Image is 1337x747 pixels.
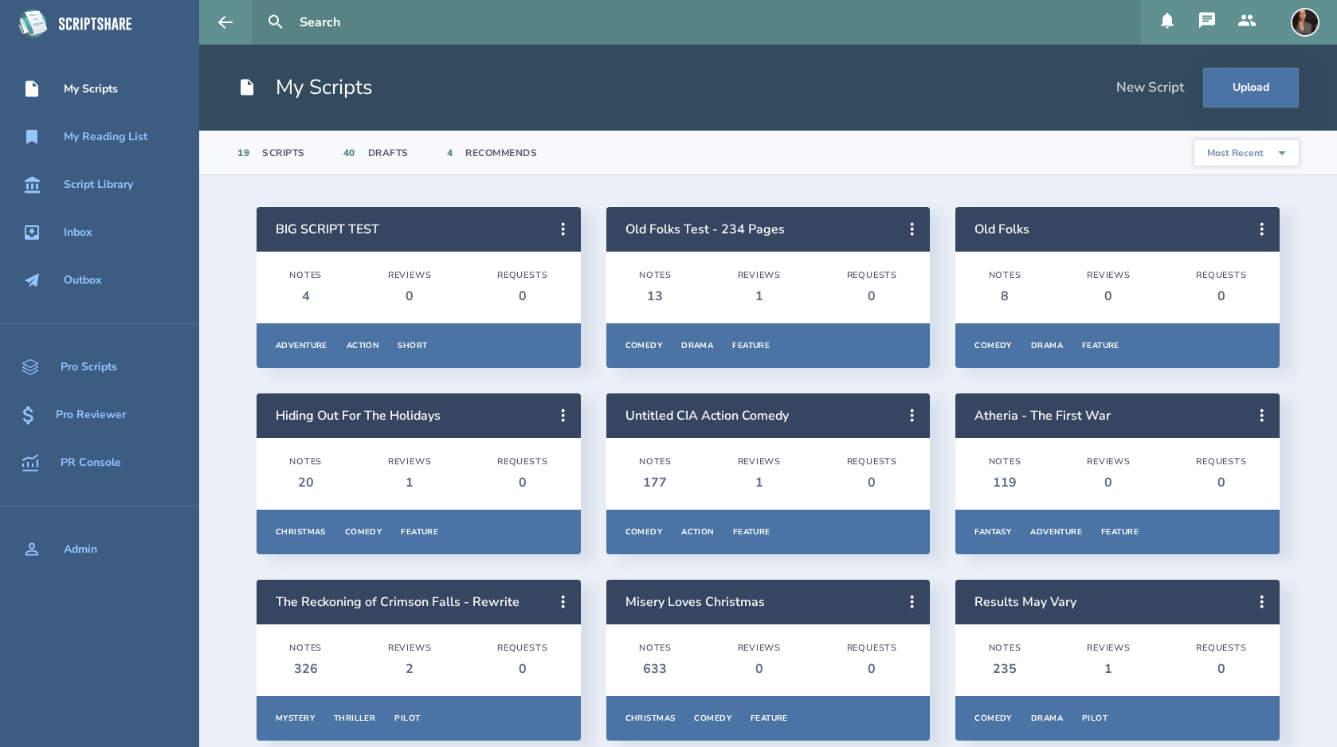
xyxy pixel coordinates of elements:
div: PR Console [61,456,121,469]
div: Adventure [1030,526,1082,538]
div: Requests [497,643,547,654]
div: 119 [989,474,1021,491]
div: Notes [289,270,322,281]
div: Outbox [64,274,102,287]
div: Requests [1196,643,1246,654]
a: Old Folks Test - 234 Pages [625,221,785,238]
a: BIG SCRIPT TEST [276,221,379,238]
div: Comedy [974,340,1012,351]
div: Feature [733,526,770,538]
div: 1 [388,474,432,491]
div: Thriller [334,713,375,724]
div: 0 [738,660,782,678]
div: 0 [1196,660,1246,678]
div: Notes [989,643,1021,654]
div: Inbox [64,226,92,239]
div: Reviews [388,270,432,281]
div: 19 [237,147,249,159]
div: 235 [989,660,1021,678]
div: Pro Scripts [61,361,117,373]
div: Requests [847,456,897,467]
div: Notes [639,456,672,467]
div: Short [398,340,427,351]
div: Notes [989,270,1021,281]
div: 20 [289,474,322,491]
div: 4 [447,147,453,159]
a: Misery Loves Christmas [625,593,765,611]
div: Adventure [276,340,327,351]
div: 2 [388,660,432,678]
div: Requests [847,270,897,281]
div: Reviews [738,643,782,654]
div: Drafts [368,147,409,159]
button: Upload [1203,68,1299,108]
div: Script Library [64,178,133,191]
div: My Scripts [64,83,118,96]
div: Feature [751,713,788,724]
div: 8 [989,287,1021,305]
div: Christmas [625,713,676,724]
a: The Reckoning of Crimson Falls - Rewrite [276,593,520,611]
div: Pilot [1082,713,1108,724]
div: Feature [732,340,770,351]
div: 326 [289,660,322,678]
div: 1 [738,474,782,491]
div: Requests [847,643,897,654]
div: Drama [681,340,713,351]
div: Action [347,340,379,351]
div: Pilot [394,713,420,724]
div: 177 [639,474,672,491]
div: 40 [343,147,355,159]
div: 0 [497,660,547,678]
a: Results May Vary [974,593,1076,611]
div: Notes [289,456,322,467]
div: 0 [1087,287,1131,305]
div: 0 [497,287,547,305]
div: New Script [1116,79,1184,96]
div: Scripts [262,147,305,159]
div: 0 [1087,474,1131,491]
div: Action [681,526,714,538]
div: Notes [289,643,322,654]
div: Comedy [625,526,663,538]
div: Comedy [974,713,1012,724]
div: 1 [1087,660,1131,678]
div: Notes [639,270,672,281]
div: Drama [1031,340,1063,351]
div: Notes [639,643,672,654]
div: 0 [497,474,547,491]
div: Reviews [388,643,432,654]
div: 1 [738,287,782,305]
div: Reviews [388,456,432,467]
div: Mystery [276,713,315,724]
div: 0 [1196,474,1246,491]
div: Requests [497,456,547,467]
div: 0 [1196,287,1246,305]
div: 0 [847,474,897,491]
div: Christmas [276,526,326,538]
div: Comedy [625,340,663,351]
div: Feature [1082,340,1119,351]
img: user_1604966854-crop.jpg [1291,8,1319,37]
div: Feature [1101,526,1139,538]
div: 0 [847,660,897,678]
div: Drama [1031,713,1063,724]
div: Admin [64,543,97,556]
div: 0 [388,287,432,305]
div: Reviews [738,270,782,281]
div: 633 [639,660,672,678]
a: Untitled CIA Action Comedy [625,407,789,424]
div: My Reading List [64,131,147,143]
div: Recommends [465,147,537,159]
a: Hiding Out For The Holidays [276,407,441,424]
div: Comedy [694,713,731,724]
div: Fantasy [974,526,1011,538]
div: Requests [1196,270,1246,281]
div: Reviews [1087,643,1131,654]
h1: My Scripts [237,73,373,102]
a: Atheria - The First War [974,407,1111,424]
div: Pro Reviewer [56,409,126,421]
div: 0 [847,287,897,305]
div: Comedy [345,526,382,538]
div: Reviews [738,456,782,467]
